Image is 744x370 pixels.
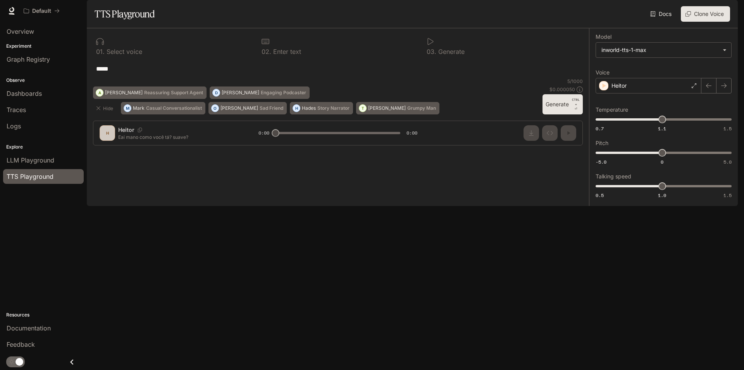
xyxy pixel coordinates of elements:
[212,102,219,114] div: O
[271,48,301,55] p: Enter text
[572,97,580,107] p: CTRL +
[567,78,583,85] p: 5 / 1000
[317,106,350,111] p: Story Narrator
[649,6,675,22] a: Docs
[596,70,610,75] p: Voice
[146,106,202,111] p: Casual Conversationalist
[20,3,63,19] button: All workspaces
[596,140,608,146] p: Pitch
[596,107,628,112] p: Temperature
[723,159,732,165] span: 5.0
[359,102,366,114] div: T
[596,125,604,132] span: 0.7
[356,102,439,114] button: T[PERSON_NAME]Grumpy Man
[93,86,207,99] button: A[PERSON_NAME]Reassuring Support Agent
[213,86,220,99] div: D
[105,90,143,95] p: [PERSON_NAME]
[144,90,203,95] p: Reassuring Support Agent
[96,86,103,99] div: A
[549,86,575,93] p: $ 0.000050
[723,125,732,132] span: 1.5
[96,48,105,55] p: 0 1 .
[658,125,666,132] span: 1.1
[681,6,730,22] button: Clone Voice
[32,8,51,14] p: Default
[121,102,205,114] button: MMarkCasual Conversationalist
[208,102,287,114] button: O[PERSON_NAME]Sad Friend
[436,48,465,55] p: Generate
[601,46,719,54] div: inworld-tts-1-max
[596,34,611,40] p: Model
[293,102,300,114] div: H
[222,90,259,95] p: [PERSON_NAME]
[220,106,258,111] p: [PERSON_NAME]
[260,106,283,111] p: Sad Friend
[542,94,583,114] button: GenerateCTRL +⏎
[124,102,131,114] div: M
[368,106,406,111] p: [PERSON_NAME]
[427,48,436,55] p: 0 3 .
[596,192,604,199] span: 0.5
[407,106,436,111] p: Grumpy Man
[596,43,731,57] div: inworld-tts-1-max
[611,82,627,90] p: Heitor
[572,97,580,111] p: ⏎
[596,174,631,179] p: Talking speed
[93,102,118,114] button: Hide
[596,159,606,165] span: -5.0
[262,48,271,55] p: 0 2 .
[95,6,155,22] h1: TTS Playground
[261,90,306,95] p: Engaging Podcaster
[658,192,666,199] span: 1.0
[302,106,316,111] p: Hades
[105,48,142,55] p: Select voice
[723,192,732,199] span: 1.5
[290,102,353,114] button: HHadesStory Narrator
[210,86,310,99] button: D[PERSON_NAME]Engaging Podcaster
[661,159,663,165] span: 0
[133,106,145,111] p: Mark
